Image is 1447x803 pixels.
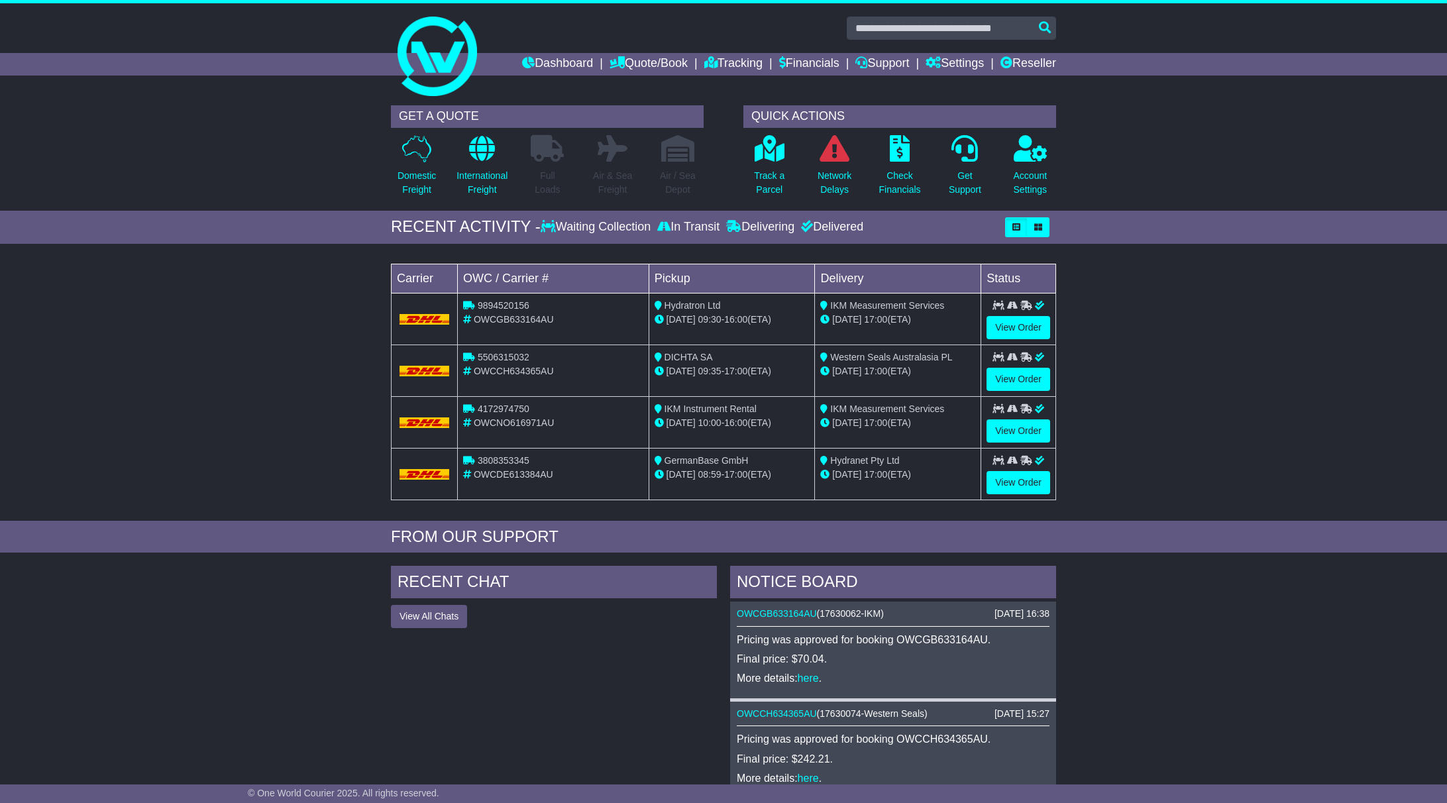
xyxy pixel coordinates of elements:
a: Reseller [1000,53,1056,76]
div: RECENT ACTIVITY - [391,217,541,237]
span: 3808353345 [478,455,529,466]
p: Get Support [949,169,981,197]
span: 09:35 [698,366,722,376]
div: Delivering [723,220,798,235]
span: 17:00 [724,469,747,480]
a: here [798,773,819,784]
span: 09:30 [698,314,722,325]
button: View All Chats [391,605,467,628]
span: Western Seals Australasia PL [830,352,952,362]
img: DHL.png [400,469,449,480]
span: DICHTA SA [665,352,713,362]
a: CheckFinancials [879,134,922,204]
span: Hydranet Pty Ltd [830,455,899,466]
span: 17:00 [864,366,887,376]
div: In Transit [654,220,723,235]
p: Check Financials [879,169,921,197]
span: Hydratron Ltd [665,300,721,311]
div: - (ETA) [655,364,810,378]
p: International Freight [456,169,508,197]
a: AccountSettings [1013,134,1048,204]
p: Account Settings [1014,169,1047,197]
div: (ETA) [820,313,975,327]
div: - (ETA) [655,468,810,482]
a: View Order [987,316,1050,339]
span: [DATE] [832,366,861,376]
span: IKM Measurement Services [830,403,944,414]
a: Tracking [704,53,763,76]
p: Final price: $242.21. [737,753,1049,765]
span: 17:00 [864,469,887,480]
span: [DATE] [832,417,861,428]
div: [DATE] 15:27 [994,708,1049,720]
span: [DATE] [667,314,696,325]
span: [DATE] [667,417,696,428]
div: - (ETA) [655,416,810,430]
a: OWCGB633164AU [737,608,817,619]
a: NetworkDelays [817,134,852,204]
p: More details: . [737,672,1049,684]
span: IKM Instrument Rental [665,403,757,414]
span: 17:00 [864,314,887,325]
div: ( ) [737,708,1049,720]
div: RECENT CHAT [391,566,717,602]
div: NOTICE BOARD [730,566,1056,602]
a: View Order [987,471,1050,494]
span: 4172974750 [478,403,529,414]
a: InternationalFreight [456,134,508,204]
a: OWCCH634365AU [737,708,817,719]
span: 08:59 [698,469,722,480]
p: Air / Sea Depot [660,169,696,197]
div: ( ) [737,608,1049,619]
span: 5506315032 [478,352,529,362]
div: (ETA) [820,468,975,482]
p: Pricing was approved for booking OWCCH634365AU. [737,733,1049,745]
a: Support [855,53,909,76]
div: GET A QUOTE [391,105,704,128]
span: 10:00 [698,417,722,428]
p: Network Delays [818,169,851,197]
p: More details: . [737,772,1049,784]
span: [DATE] [832,314,861,325]
p: Final price: $70.04. [737,653,1049,665]
p: Domestic Freight [398,169,436,197]
div: (ETA) [820,364,975,378]
span: 16:00 [724,314,747,325]
span: OWCNO616971AU [474,417,554,428]
span: OWCGB633164AU [474,314,554,325]
a: GetSupport [948,134,982,204]
span: © One World Courier 2025. All rights reserved. [248,788,439,798]
div: FROM OUR SUPPORT [391,527,1056,547]
div: - (ETA) [655,313,810,327]
a: View Order [987,419,1050,443]
p: Air & Sea Freight [593,169,632,197]
a: DomesticFreight [397,134,437,204]
img: DHL.png [400,314,449,325]
span: 16:00 [724,417,747,428]
td: Status [981,264,1056,293]
span: 17630062-IKM [820,608,881,619]
span: 17630074-Western Seals [820,708,924,719]
a: Dashboard [522,53,593,76]
a: Financials [779,53,839,76]
span: IKM Measurement Services [830,300,944,311]
img: DHL.png [400,366,449,376]
span: 9894520156 [478,300,529,311]
a: Quote/Book [610,53,688,76]
p: Track a Parcel [754,169,784,197]
span: 17:00 [724,366,747,376]
td: OWC / Carrier # [458,264,649,293]
span: OWCDE613384AU [474,469,553,480]
span: OWCCH634365AU [474,366,554,376]
p: Full Loads [531,169,564,197]
td: Pickup [649,264,815,293]
div: Waiting Collection [541,220,654,235]
td: Delivery [815,264,981,293]
a: Settings [926,53,984,76]
div: (ETA) [820,416,975,430]
a: Track aParcel [753,134,785,204]
span: [DATE] [832,469,861,480]
img: DHL.png [400,417,449,428]
p: Pricing was approved for booking OWCGB633164AU. [737,633,1049,646]
div: [DATE] 16:38 [994,608,1049,619]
